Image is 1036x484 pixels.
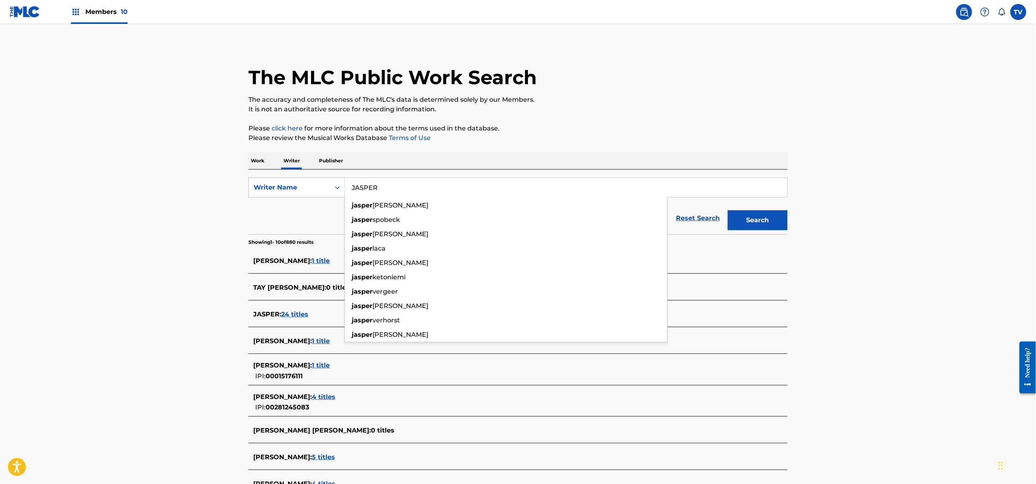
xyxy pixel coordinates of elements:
strong: jasper [352,259,372,267]
span: Members [85,7,128,16]
div: Notifications [998,8,1006,16]
a: Reset Search [672,209,724,227]
div: Writer Name [254,183,325,192]
strong: jasper [352,316,372,324]
span: 0 titles [326,284,350,291]
span: 4 titles [312,393,335,401]
a: Terms of Use [387,134,431,142]
strong: jasper [352,216,372,223]
p: Please for more information about the terms used in the database. [248,124,788,133]
span: 1 title [312,362,330,369]
span: [PERSON_NAME] [372,331,428,338]
strong: jasper [352,273,372,281]
iframe: Resource Center [1014,336,1036,400]
p: It is not an authoritative source for recording information. [248,105,788,114]
span: [PERSON_NAME] : [253,453,312,461]
strong: jasper [352,302,372,310]
span: 5 titles [312,453,335,461]
a: Public Search [956,4,972,20]
span: ketoniemi [372,273,406,281]
span: [PERSON_NAME] : [253,393,312,401]
span: IPI: [255,403,266,411]
span: [PERSON_NAME] [PERSON_NAME] : [253,427,371,434]
p: Please review the Musical Works Database [248,133,788,143]
iframe: Chat Widget [996,446,1036,484]
strong: jasper [352,230,372,238]
p: Showing 1 - 10 of 880 results [248,239,313,246]
p: Publisher [317,152,345,169]
span: 1 title [312,257,330,265]
strong: jasper [352,202,372,209]
span: 00015176111 [266,372,303,380]
span: IPI: [255,372,266,380]
strong: jasper [352,331,372,338]
span: 10 [121,8,128,16]
span: JASPER : [253,310,281,318]
img: MLC Logo [10,6,40,18]
span: [PERSON_NAME] [372,230,428,238]
span: 1 title [312,337,330,345]
span: 0 titles [371,427,394,434]
span: vergeer [372,288,398,295]
h1: The MLC Public Work Search [248,65,537,89]
span: verhorst [372,316,400,324]
span: TAY [PERSON_NAME] : [253,284,326,291]
form: Search Form [248,178,788,234]
p: Writer [281,152,302,169]
span: 00281245083 [266,403,309,411]
span: 24 titles [281,310,308,318]
span: spobeck [372,216,400,223]
span: [PERSON_NAME] [372,302,428,310]
img: search [959,7,969,17]
span: [PERSON_NAME] [372,202,428,209]
strong: jasper [352,288,372,295]
div: User Menu [1010,4,1026,20]
span: [PERSON_NAME] [372,259,428,267]
div: Chat-Widget [996,446,1036,484]
img: help [980,7,990,17]
img: Top Rightsholders [71,7,81,17]
div: Ziehen [999,454,1003,478]
a: click here [272,124,303,132]
span: [PERSON_NAME] : [253,362,312,369]
strong: jasper [352,245,372,252]
p: The accuracy and completeness of The MLC's data is determined solely by our Members. [248,95,788,105]
p: Work [248,152,267,169]
span: laca [372,245,386,252]
button: Search [728,210,788,230]
span: [PERSON_NAME] : [253,337,312,345]
span: [PERSON_NAME] : [253,257,312,265]
div: Help [977,4,993,20]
